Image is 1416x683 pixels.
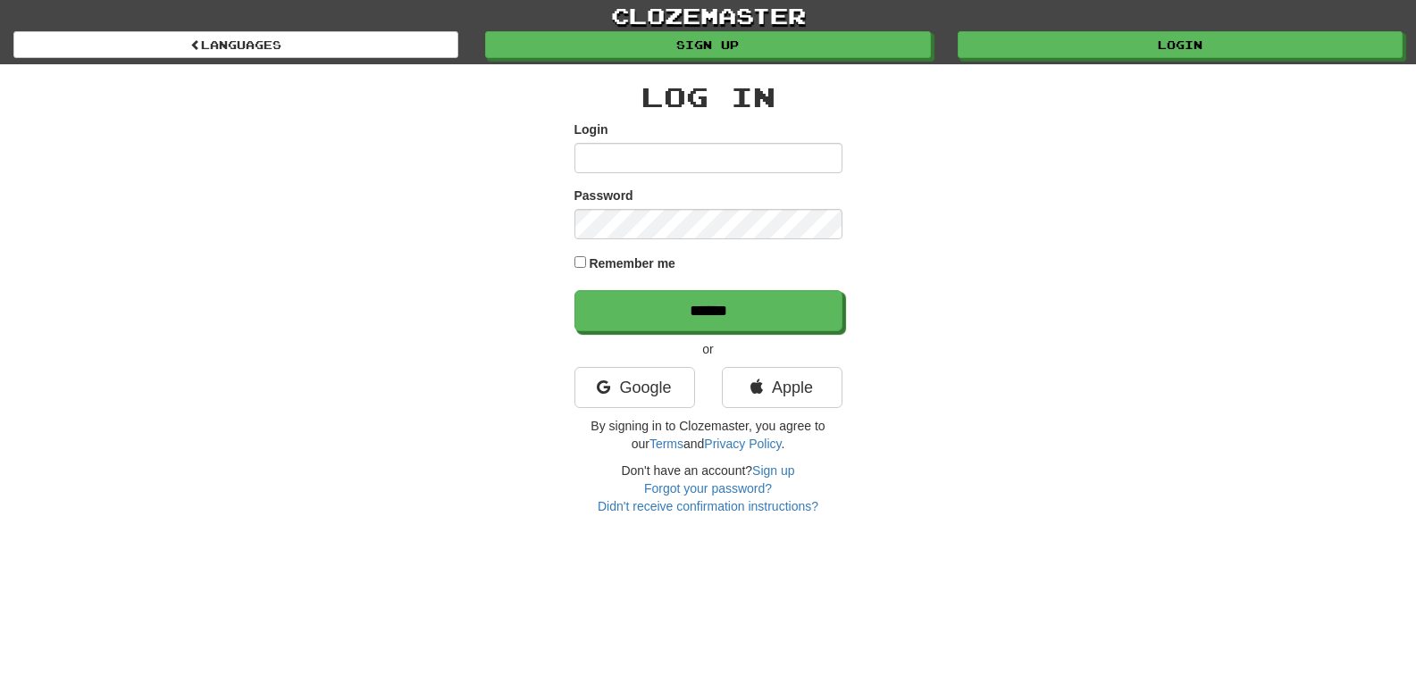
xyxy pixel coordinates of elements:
a: Google [574,367,695,408]
p: By signing in to Clozemaster, you agree to our and . [574,417,842,453]
label: Password [574,187,633,204]
a: Sign up [485,31,930,58]
a: Sign up [752,463,794,478]
a: Didn't receive confirmation instructions? [598,499,818,513]
p: or [574,340,842,358]
a: Apple [722,367,842,408]
a: Login [958,31,1403,58]
a: Languages [13,31,458,58]
a: Terms [649,437,683,451]
label: Remember me [589,254,675,272]
div: Don't have an account? [574,462,842,515]
a: Forgot your password? [644,481,772,496]
label: Login [574,121,608,138]
h2: Log In [574,82,842,112]
a: Privacy Policy [704,437,781,451]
